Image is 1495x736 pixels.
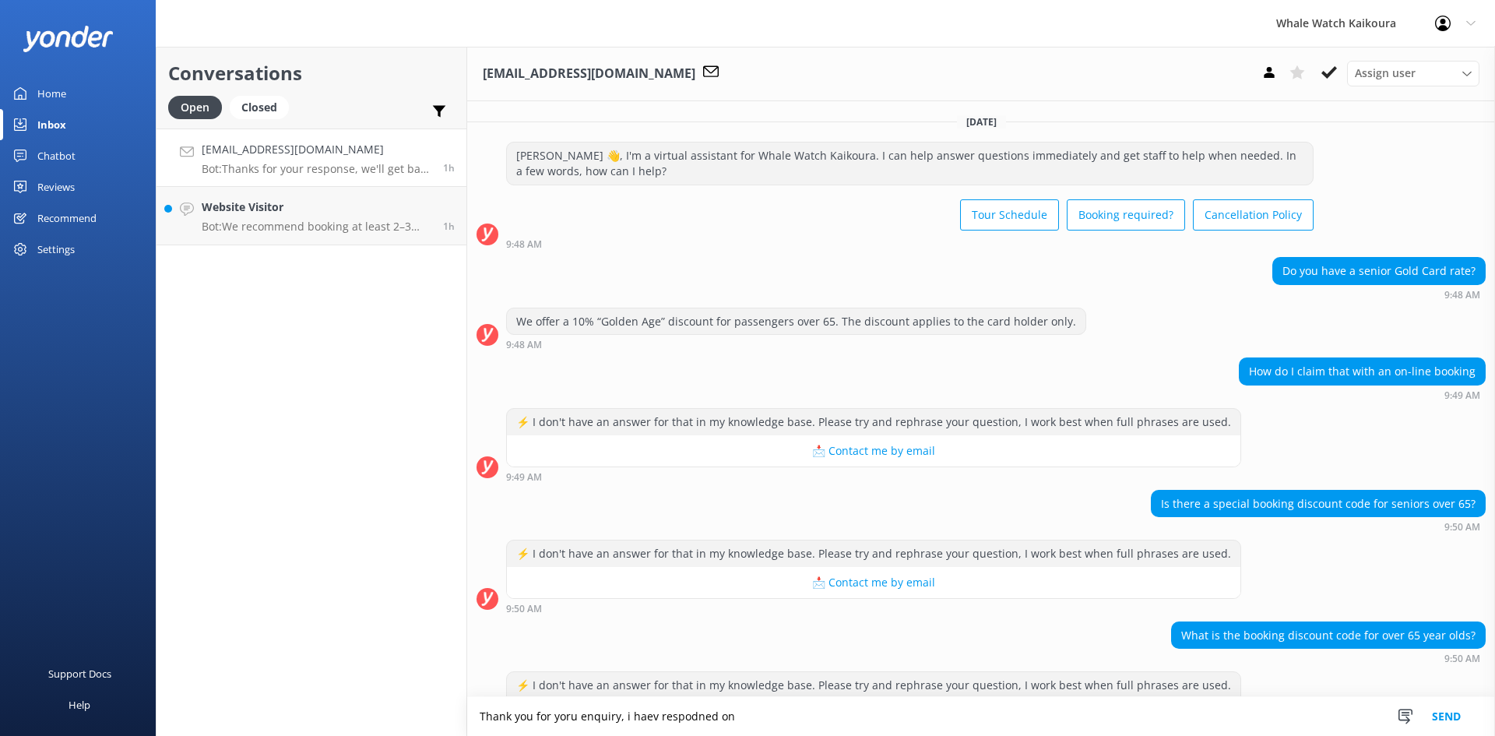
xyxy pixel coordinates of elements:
[507,143,1313,184] div: [PERSON_NAME] 👋, I'm a virtual assistant for Whale Watch Kaikoura. I can help answer questions im...
[507,672,1240,699] div: ⚡ I don't have an answer for that in my knowledge base. Please try and rephrase your question, I ...
[960,199,1059,231] button: Tour Schedule
[202,141,431,158] h4: [EMAIL_ADDRESS][DOMAIN_NAME]
[483,64,695,84] h3: [EMAIL_ADDRESS][DOMAIN_NAME]
[37,171,75,202] div: Reviews
[443,220,455,233] span: 09:19am 12-Aug-2025 (UTC +12:00) Pacific/Auckland
[1347,61,1479,86] div: Assign User
[1152,491,1485,517] div: Is there a special booking discount code for seniors over 65?
[506,238,1314,249] div: 09:48am 12-Aug-2025 (UTC +12:00) Pacific/Auckland
[507,541,1240,567] div: ⚡ I don't have an answer for that in my knowledge base. Please try and rephrase your question, I ...
[168,98,230,115] a: Open
[230,98,297,115] a: Closed
[202,199,431,216] h4: Website Visitor
[1067,199,1185,231] button: Booking required?
[507,435,1240,467] button: 📩 Contact me by email
[37,234,75,265] div: Settings
[1444,523,1480,532] strong: 9:50 AM
[467,697,1495,736] textarea: Thank you for yoru enquiry, i haev respodned on
[1417,697,1476,736] button: Send
[230,96,289,119] div: Closed
[506,240,542,249] strong: 9:48 AM
[1273,258,1485,284] div: Do you have a senior Gold Card rate?
[506,603,1241,614] div: 09:50am 12-Aug-2025 (UTC +12:00) Pacific/Auckland
[1172,622,1485,649] div: What is the booking discount code for over 65 year olds?
[48,658,111,689] div: Support Docs
[1272,289,1486,300] div: 09:48am 12-Aug-2025 (UTC +12:00) Pacific/Auckland
[506,340,542,350] strong: 9:48 AM
[168,58,455,88] h2: Conversations
[157,129,466,187] a: [EMAIL_ADDRESS][DOMAIN_NAME]Bot:Thanks for your response, we'll get back to you as soon as we can...
[37,78,66,109] div: Home
[202,162,431,176] p: Bot: Thanks for your response, we'll get back to you as soon as we can during opening hours.
[1355,65,1416,82] span: Assign user
[37,109,66,140] div: Inbox
[506,604,542,614] strong: 9:50 AM
[1171,653,1486,664] div: 09:50am 12-Aug-2025 (UTC +12:00) Pacific/Auckland
[69,689,90,720] div: Help
[507,567,1240,598] button: 📩 Contact me by email
[168,96,222,119] div: Open
[23,26,113,51] img: yonder-white-logo.png
[506,339,1086,350] div: 09:48am 12-Aug-2025 (UTC +12:00) Pacific/Auckland
[157,187,466,245] a: Website VisitorBot:We recommend booking at least 2–3 days in advance to secure your spot, especia...
[1444,654,1480,664] strong: 9:50 AM
[1239,389,1486,400] div: 09:49am 12-Aug-2025 (UTC +12:00) Pacific/Auckland
[1444,291,1480,300] strong: 9:48 AM
[1240,358,1485,385] div: How do I claim that with an on-line booking
[506,471,1241,482] div: 09:49am 12-Aug-2025 (UTC +12:00) Pacific/Auckland
[202,220,431,234] p: Bot: We recommend booking at least 2–3 days in advance to secure your spot, especially during sum...
[443,161,455,174] span: 09:51am 12-Aug-2025 (UTC +12:00) Pacific/Auckland
[37,202,97,234] div: Recommend
[957,115,1006,129] span: [DATE]
[1151,521,1486,532] div: 09:50am 12-Aug-2025 (UTC +12:00) Pacific/Auckland
[506,473,542,482] strong: 9:49 AM
[37,140,76,171] div: Chatbot
[507,409,1240,435] div: ⚡ I don't have an answer for that in my knowledge base. Please try and rephrase your question, I ...
[507,308,1085,335] div: We offer a 10% “Golden Age” discount for passengers over 65. The discount applies to the card hol...
[1193,199,1314,231] button: Cancellation Policy
[1444,391,1480,400] strong: 9:49 AM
